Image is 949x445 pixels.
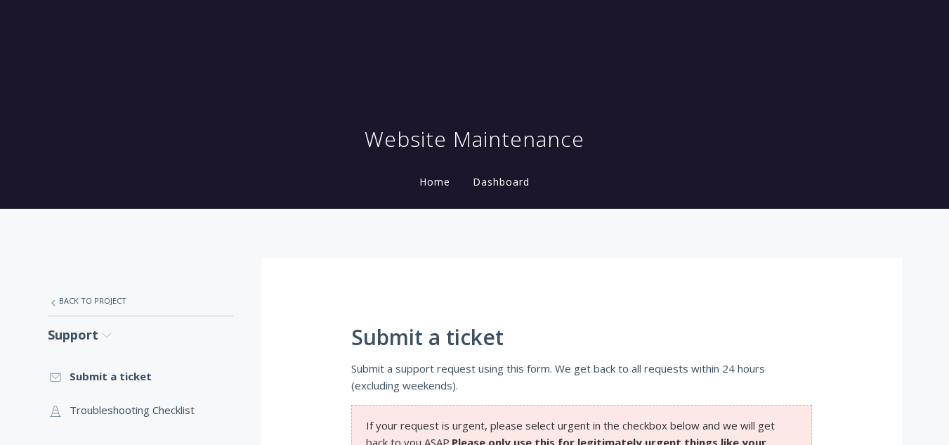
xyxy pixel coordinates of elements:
a: Back to Project [48,286,233,316]
a: Home [417,175,453,188]
a: Submit a ticket [48,359,233,393]
h1: Website Maintenance [365,125,584,153]
p: Submit a support request using this form. We get back to all requests within 24 hours (excluding ... [351,360,812,394]
a: Support [48,316,233,354]
h1: Submit a ticket [351,325,812,349]
a: Dashboard [470,175,532,188]
a: Troubleshooting Checklist [48,393,233,427]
